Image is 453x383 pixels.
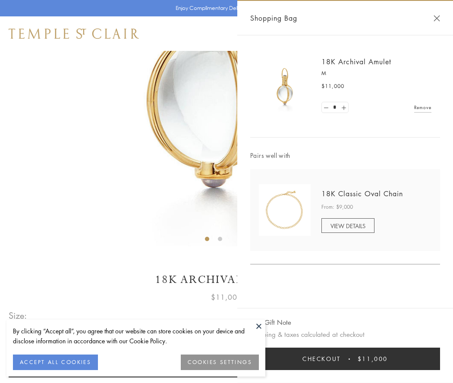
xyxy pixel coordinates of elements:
[9,308,28,323] span: Size:
[414,103,431,112] a: Remove
[250,329,440,340] p: Shipping & taxes calculated at checkout
[330,222,365,230] span: VIEW DETAILS
[358,354,388,364] span: $11,000
[13,326,259,346] div: By clicking “Accept all”, you agree that our website can store cookies on your device and disclos...
[259,60,311,112] img: 18K Archival Amulet
[434,15,440,22] button: Close Shopping Bag
[259,184,311,236] img: N88865-OV18
[9,272,444,287] h1: 18K Archival Amulet
[321,203,353,211] span: From: $9,000
[13,355,98,370] button: ACCEPT ALL COOKIES
[321,189,403,198] a: 18K Classic Oval Chain
[176,4,274,13] p: Enjoy Complimentary Delivery & Returns
[211,292,242,303] span: $11,000
[250,317,291,328] button: Add Gift Note
[339,102,348,113] a: Set quantity to 2
[321,69,431,78] p: M
[321,82,344,91] span: $11,000
[250,348,440,370] button: Checkout $11,000
[322,102,330,113] a: Set quantity to 0
[321,57,391,66] a: 18K Archival Amulet
[250,13,297,24] span: Shopping Bag
[9,28,139,39] img: Temple St. Clair
[181,355,259,370] button: COOKIES SETTINGS
[302,354,341,364] span: Checkout
[321,218,374,233] a: VIEW DETAILS
[250,151,440,160] span: Pairs well with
